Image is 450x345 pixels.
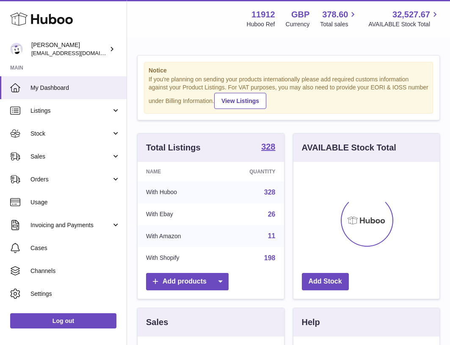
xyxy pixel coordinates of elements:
[30,84,120,92] span: My Dashboard
[30,153,111,161] span: Sales
[368,20,440,28] span: AVAILABLE Stock Total
[146,317,168,328] h3: Sales
[368,9,440,28] a: 32,527.67 AVAILABLE Stock Total
[138,247,218,269] td: With Shopify
[291,9,309,20] strong: GBP
[320,9,358,28] a: 378.60 Total sales
[30,130,111,138] span: Stock
[218,162,284,181] th: Quantity
[149,67,428,75] strong: Notice
[10,313,116,328] a: Log out
[302,273,349,290] a: Add Stock
[247,20,275,28] div: Huboo Ref
[149,75,428,109] div: If you're planning on sending your products internationally please add required customs informati...
[31,50,124,56] span: [EMAIL_ADDRESS][DOMAIN_NAME]
[31,41,108,57] div: [PERSON_NAME]
[138,225,218,247] td: With Amazon
[251,9,275,20] strong: 11912
[146,273,229,290] a: Add products
[30,107,111,115] span: Listings
[30,267,120,275] span: Channels
[320,20,358,28] span: Total sales
[30,221,111,229] span: Invoicing and Payments
[146,142,201,153] h3: Total Listings
[264,254,276,262] a: 198
[268,211,276,218] a: 26
[30,198,120,206] span: Usage
[322,9,348,20] span: 378.60
[30,290,120,298] span: Settings
[392,9,430,20] span: 32,527.67
[261,142,275,153] a: 328
[138,162,218,181] th: Name
[261,142,275,151] strong: 328
[138,181,218,203] td: With Huboo
[264,189,276,196] a: 328
[286,20,310,28] div: Currency
[30,244,120,252] span: Cases
[268,232,276,239] a: 11
[10,43,23,56] img: internalAdmin-11912@internal.huboo.com
[302,142,396,153] h3: AVAILABLE Stock Total
[30,175,111,184] span: Orders
[214,93,266,109] a: View Listings
[302,317,320,328] h3: Help
[138,203,218,225] td: With Ebay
